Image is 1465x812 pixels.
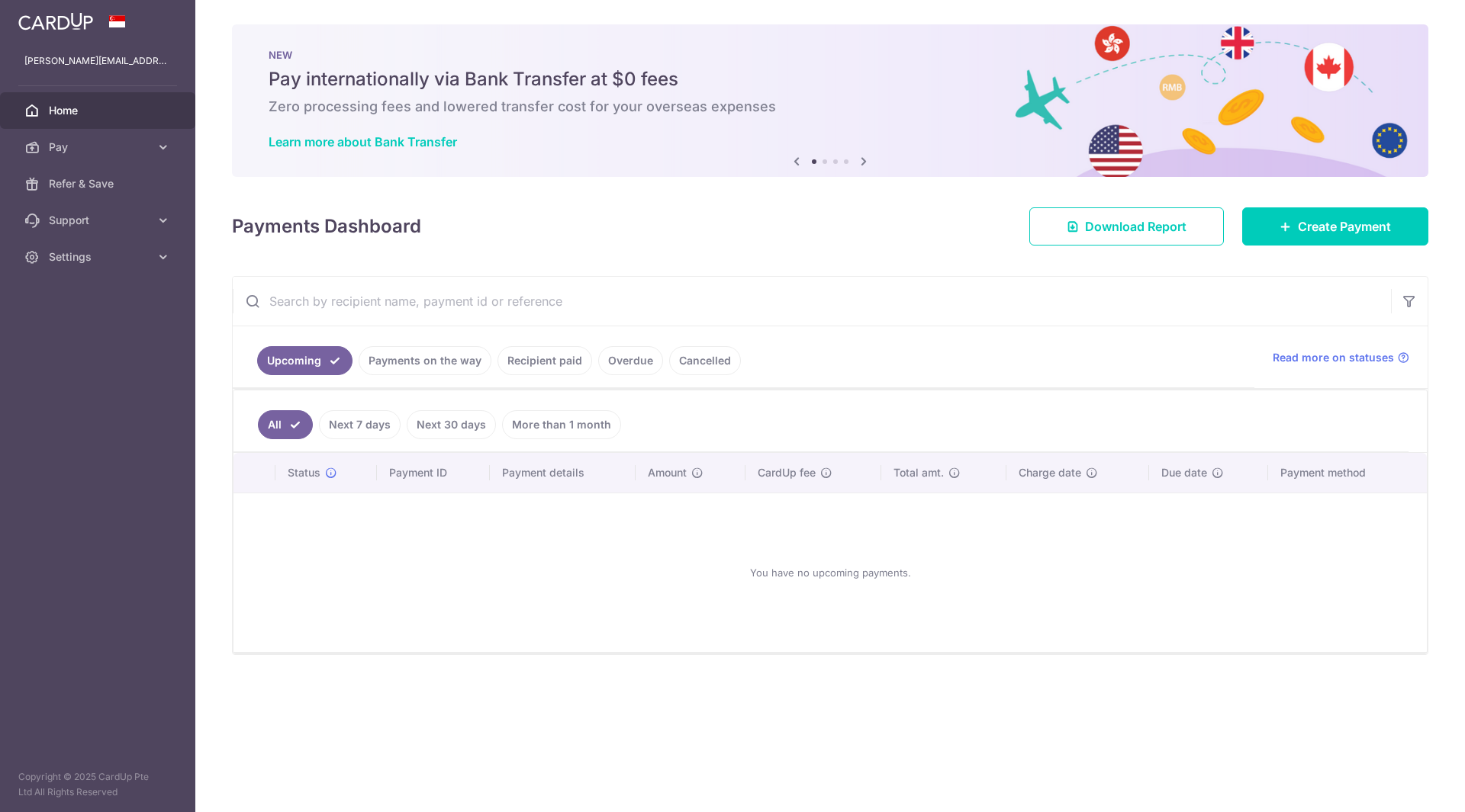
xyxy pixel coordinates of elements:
[648,465,687,480] span: Amount
[269,67,1392,91] h5: Pay internationally via Bank Transfer at $0 fees
[502,410,621,439] a: More than 1 month
[49,140,150,155] span: Pay
[1085,217,1186,236] span: Download Report
[319,410,401,439] a: Next 7 days
[233,277,1391,326] input: Search by recipient name, payment id or reference
[490,453,636,493] th: Payment details
[1019,465,1081,480] span: Charge date
[269,98,1392,116] h6: Zero processing fees and lowered transfer cost for your overseas expenses
[49,176,150,191] span: Refer & Save
[1268,453,1427,493] th: Payment method
[269,134,457,149] a: Learn more about Bank Transfer
[1161,465,1207,480] span: Due date
[24,53,171,69] p: [PERSON_NAME][EMAIL_ADDRESS][DOMAIN_NAME]
[1029,207,1224,246] a: Download Report
[377,453,490,493] th: Payment ID
[1298,217,1391,236] span: Create Payment
[232,24,1428,177] img: Bank transfer banner
[407,410,496,439] a: Next 30 days
[893,465,944,480] span: Total amt.
[288,465,320,480] span: Status
[258,410,313,439] a: All
[598,346,663,375] a: Overdue
[758,465,816,480] span: CardUp fee
[669,346,741,375] a: Cancelled
[359,346,491,375] a: Payments on the way
[49,249,150,265] span: Settings
[1242,207,1428,246] a: Create Payment
[232,213,421,240] h4: Payments Dashboard
[252,505,1409,640] div: You have no upcoming payments.
[49,103,150,118] span: Home
[18,12,93,30] img: CardUp
[1273,350,1409,365] a: Read more on statuses
[269,49,1392,61] p: NEW
[497,346,592,375] a: Recipient paid
[1273,350,1394,365] span: Read more on statuses
[257,346,353,375] a: Upcoming
[49,213,150,228] span: Support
